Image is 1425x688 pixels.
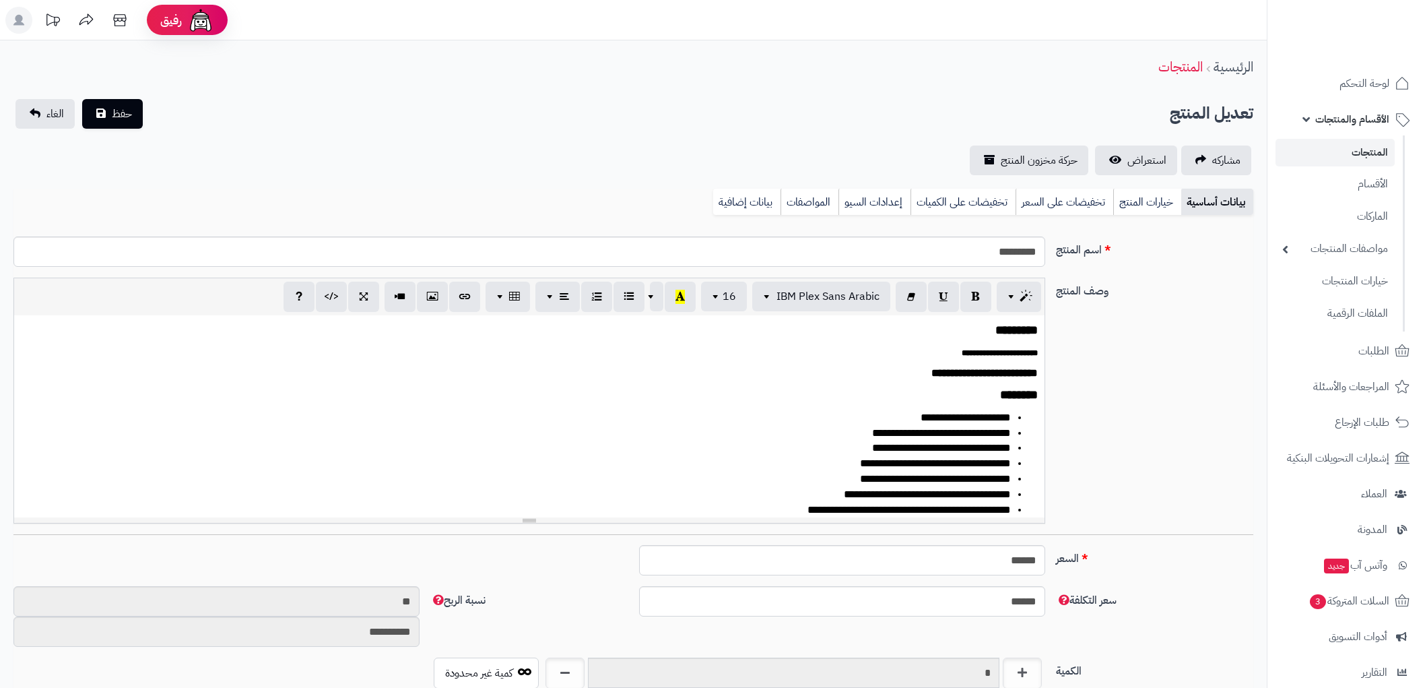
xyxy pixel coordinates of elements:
a: المنتجات [1275,139,1395,166]
a: المواصفات [781,189,838,216]
label: اسم المنتج [1051,237,1259,258]
a: المراجعات والأسئلة [1275,371,1417,403]
a: الغاء [15,99,75,129]
span: طلبات الإرجاع [1335,413,1389,432]
a: مواصفات المنتجات [1275,234,1395,263]
label: الكمية [1051,658,1259,679]
span: حفظ [112,106,132,122]
a: الأقسام [1275,170,1395,199]
span: أدوات التسويق [1329,627,1387,646]
a: لوحة التحكم [1275,67,1417,100]
span: الطلبات [1358,342,1389,361]
a: الطلبات [1275,335,1417,367]
label: السعر [1051,545,1259,567]
a: المنتجات [1158,57,1203,77]
a: الرئيسية [1214,57,1253,77]
span: مشاركه [1212,152,1240,168]
a: تخفيضات على السعر [1016,189,1113,216]
h2: تعديل المنتج [1170,100,1253,127]
span: المدونة [1358,520,1387,539]
a: بيانات إضافية [713,189,781,216]
a: السلات المتروكة3 [1275,585,1417,617]
span: وآتس آب [1323,556,1387,575]
a: خيارات المنتج [1113,189,1181,216]
span: السلات المتروكة [1308,592,1389,611]
a: الملفات الرقمية [1275,299,1395,328]
span: العملاء [1361,484,1387,503]
a: أدوات التسويق [1275,621,1417,653]
img: ai-face.png [187,7,214,34]
span: إشعارات التحويلات البنكية [1287,449,1389,468]
span: التقارير [1362,663,1387,682]
a: استعراض [1095,146,1177,175]
a: طلبات الإرجاع [1275,406,1417,439]
span: رفيق [160,12,182,28]
button: 16 [701,282,747,311]
a: تخفيضات على الكميات [910,189,1016,216]
span: جديد [1324,559,1349,573]
span: IBM Plex Sans Arabic [776,288,880,305]
span: 16 [723,288,736,305]
span: حركة مخزون المنتج [1001,152,1078,168]
img: logo-2.png [1333,34,1412,63]
button: IBM Plex Sans Arabic [752,282,890,311]
a: المدونة [1275,513,1417,546]
a: إعدادات السيو [838,189,910,216]
a: العملاء [1275,478,1417,510]
span: استعراض [1127,152,1166,168]
a: بيانات أساسية [1181,189,1253,216]
span: 3 [1310,594,1326,609]
a: وآتس آبجديد [1275,549,1417,582]
a: مشاركه [1181,146,1251,175]
label: وصف المنتج [1051,278,1259,299]
span: الأقسام والمنتجات [1315,110,1389,129]
a: خيارات المنتجات [1275,267,1395,296]
span: المراجعات والأسئلة [1313,377,1389,396]
a: إشعارات التحويلات البنكية [1275,442,1417,474]
button: حفظ [82,99,143,129]
a: تحديثات المنصة [36,7,69,37]
span: نسبة الربح [430,592,486,608]
a: حركة مخزون المنتج [970,146,1088,175]
span: الغاء [46,106,64,122]
span: لوحة التحكم [1339,74,1389,93]
a: الماركات [1275,202,1395,231]
span: سعر التكلفة [1056,592,1117,608]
